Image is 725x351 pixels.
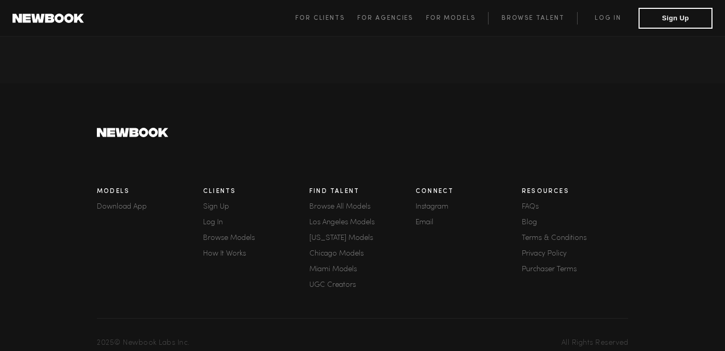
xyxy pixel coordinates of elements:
[639,8,712,29] button: Sign Up
[426,15,476,21] span: For Models
[522,219,628,226] a: Blog
[561,340,629,347] span: All Rights Reserved
[203,219,309,226] a: Log In
[309,219,416,226] a: Los Angeles Models
[203,188,309,195] h3: Clients
[522,266,628,273] a: Purchaser Terms
[357,15,413,21] span: For Agencies
[203,235,309,242] a: Browse Models
[309,203,416,211] a: Browse All Models
[203,203,309,211] div: Sign Up
[416,219,522,226] a: Email
[309,282,416,289] a: UGC Creators
[309,250,416,258] a: Chicago Models
[309,235,416,242] a: [US_STATE] Models
[97,188,203,195] h3: Models
[309,188,416,195] h3: Find Talent
[416,188,522,195] h3: Connect
[295,15,345,21] span: For Clients
[97,203,203,211] a: Download App
[426,12,489,25] a: For Models
[488,12,577,25] a: Browse Talent
[203,250,309,258] a: How It Works
[522,188,628,195] h3: Resources
[522,235,628,242] a: Terms & Conditions
[357,12,426,25] a: For Agencies
[309,266,416,273] a: Miami Models
[522,250,628,258] a: Privacy Policy
[522,203,628,211] a: FAQs
[577,12,639,25] a: Log in
[97,340,190,347] span: 2025 © Newbook Labs Inc.
[416,203,522,211] a: Instagram
[295,12,357,25] a: For Clients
